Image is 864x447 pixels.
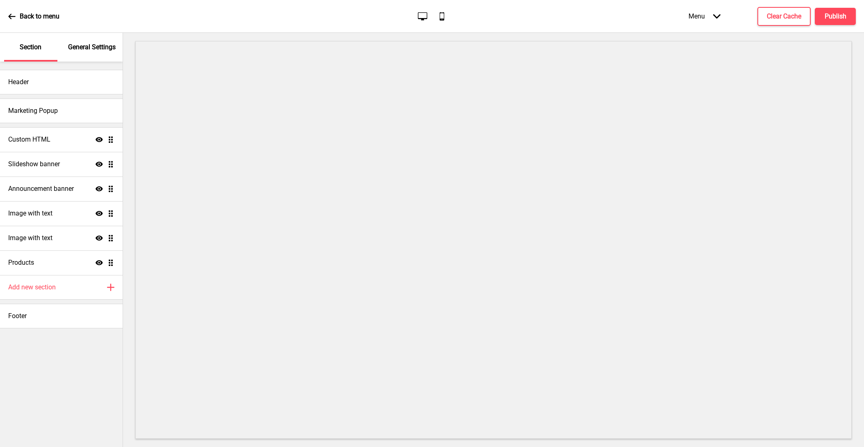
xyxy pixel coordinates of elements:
[8,209,52,218] h4: Image with text
[8,160,60,169] h4: Slideshow banner
[8,5,59,28] a: Back to menu
[8,283,56,292] h4: Add new section
[8,78,29,87] h4: Header
[8,234,52,243] h4: Image with text
[20,43,41,52] p: Section
[8,135,50,144] h4: Custom HTML
[20,12,59,21] p: Back to menu
[68,43,116,52] p: General Settings
[8,312,27,321] h4: Footer
[815,8,856,25] button: Publish
[767,12,801,21] h4: Clear Cache
[825,12,846,21] h4: Publish
[680,4,729,28] div: Menu
[8,258,34,267] h4: Products
[8,106,58,115] h4: Marketing Popup
[8,184,74,193] h4: Announcement banner
[757,7,811,26] button: Clear Cache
